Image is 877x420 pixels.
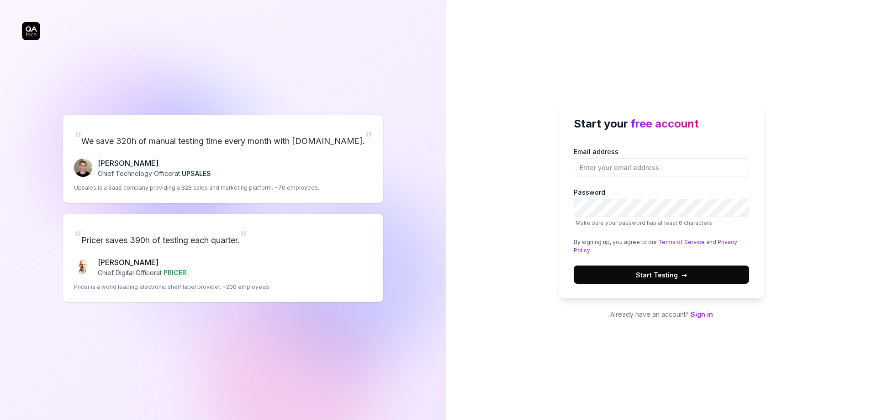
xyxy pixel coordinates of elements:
p: Pricer is a world leading electronic shelf label provider. ~200 employees. [74,283,270,291]
img: Chris Chalkitis [74,258,92,276]
a: Terms of Service [658,239,705,245]
p: Already have an account? [559,309,764,319]
span: “ [74,227,81,247]
span: UPSALES [182,170,211,177]
button: Start Testing→ [574,266,749,284]
img: Fredrik Seidl [74,159,92,177]
h2: Start your [574,116,749,132]
span: free account [631,117,699,130]
span: ” [365,128,372,148]
p: Pricer saves 390h of testing each quarter. [74,225,372,250]
a: Sign in [691,310,713,318]
input: PasswordMake sure your password has at least 6 characters [574,199,749,217]
p: We save 320h of manual testing time every month with [DOMAIN_NAME]. [74,126,372,150]
a: “Pricer saves 390h of testing each quarter.”Chris Chalkitis[PERSON_NAME]Chief Digital Officerat P... [63,214,383,302]
span: PRICER [164,269,186,276]
span: “ [74,128,81,148]
label: Password [574,187,749,227]
input: Email address [574,158,749,176]
div: By signing up, you agree to our and [574,238,749,255]
p: Upsales is a SaaS company providing a B2B sales and marketing platform. ~70 employees. [74,184,319,192]
p: Chief Digital Officer at [98,268,186,277]
span: → [682,270,687,280]
span: ” [240,227,247,247]
p: Chief Technology Officer at [98,169,211,178]
p: [PERSON_NAME] [98,257,186,268]
label: Email address [574,147,749,176]
a: “We save 320h of manual testing time every month with [DOMAIN_NAME].”Fredrik Seidl[PERSON_NAME]Ch... [63,115,383,203]
span: Make sure your password has at least 6 characters [576,219,712,226]
p: [PERSON_NAME] [98,158,211,169]
span: Start Testing [636,270,687,280]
